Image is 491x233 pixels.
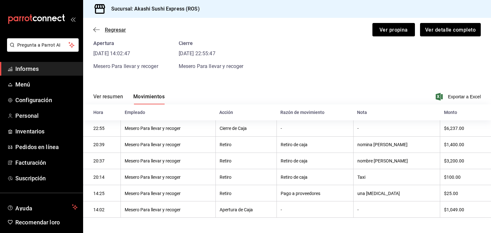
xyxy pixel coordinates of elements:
button: Exportar a Excel [437,93,481,101]
font: Movimientos [133,94,165,100]
font: Retiro de caja [281,175,308,180]
font: Monto [444,110,457,115]
font: - [281,126,282,131]
font: $25.00 [444,191,458,196]
font: [DATE] 22:55:47 [179,50,215,56]
font: Mesero Para llevar y recoger [125,175,181,180]
font: $6,237.00 [444,126,464,131]
button: Regresar [93,27,126,33]
font: 14:02 [93,207,105,212]
font: 20:37 [93,159,105,164]
font: $1,400.00 [444,142,464,147]
font: Retiro de caja [281,159,308,164]
font: Mesero Para llevar y recoger [125,142,181,147]
font: - [357,207,359,212]
button: Ver detalle completo [420,23,481,36]
font: Recomendar loro [15,219,60,226]
font: Apertura [93,40,114,46]
button: Pregunta a Parrot AI [7,38,79,52]
font: Cierre [179,40,193,46]
font: 20:39 [93,142,105,147]
font: Ver detalle completo [425,26,476,33]
font: Menú [15,81,30,88]
font: Mesero Para llevar y recoger [125,207,181,212]
font: - [281,207,282,212]
a: Pregunta a Parrot AI [4,46,79,53]
font: Mesero Para llevar y recoger [179,63,244,69]
font: $1,049.00 [444,207,464,212]
font: Pago a proveedores [281,191,320,196]
div: pestañas de navegación [93,93,165,104]
font: Ver propina [379,26,408,33]
button: abrir_cajón_menú [70,17,75,22]
font: Facturación [15,159,46,166]
font: nombre [PERSON_NAME] [357,159,408,164]
button: Ver propina [372,23,415,36]
font: Razón de movimiento [280,110,324,115]
font: Retiro de caja [281,142,308,147]
font: 20:14 [93,175,105,180]
font: nomina [PERSON_NAME] [357,142,408,147]
font: Apertura de Caja [220,207,253,212]
font: Cierre de Caja [220,126,247,131]
font: Nota [357,110,367,115]
font: Mesero Para llevar y recoger [125,159,181,164]
font: 14:25 [93,191,105,196]
font: Retiro [220,191,231,196]
font: Informes [15,65,39,72]
font: 22:55 [93,126,105,131]
font: Retiro [220,175,231,180]
font: Hora [93,110,103,115]
font: una [MEDICAL_DATA] [357,191,400,196]
font: $3,200.00 [444,159,464,164]
font: Retiro [220,159,231,164]
font: Acción [219,110,233,115]
font: Mesero Para llevar y recoger [125,191,181,196]
font: Exportar a Excel [448,94,481,99]
font: Personal [15,112,39,119]
font: Sucursal: Akashi Sushi Express (ROS) [111,6,200,12]
font: Pedidos en línea [15,144,59,150]
font: Empleado [125,110,145,115]
font: Configuración [15,97,52,103]
font: [DATE] 14:02:47 [93,50,130,56]
font: Suscripción [15,175,46,182]
font: Pregunta a Parrot AI [17,42,61,48]
font: Mesero Para llevar y recoger [125,126,181,131]
font: Mesero Para llevar y recoger [93,63,158,69]
font: Ver resumen [93,94,123,100]
font: Regresar [105,27,126,33]
font: Taxi [357,175,365,180]
font: Inventarios [15,128,44,135]
font: $100.00 [444,175,461,180]
font: Ayuda [15,205,33,212]
font: Retiro [220,142,231,147]
font: - [357,126,359,131]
